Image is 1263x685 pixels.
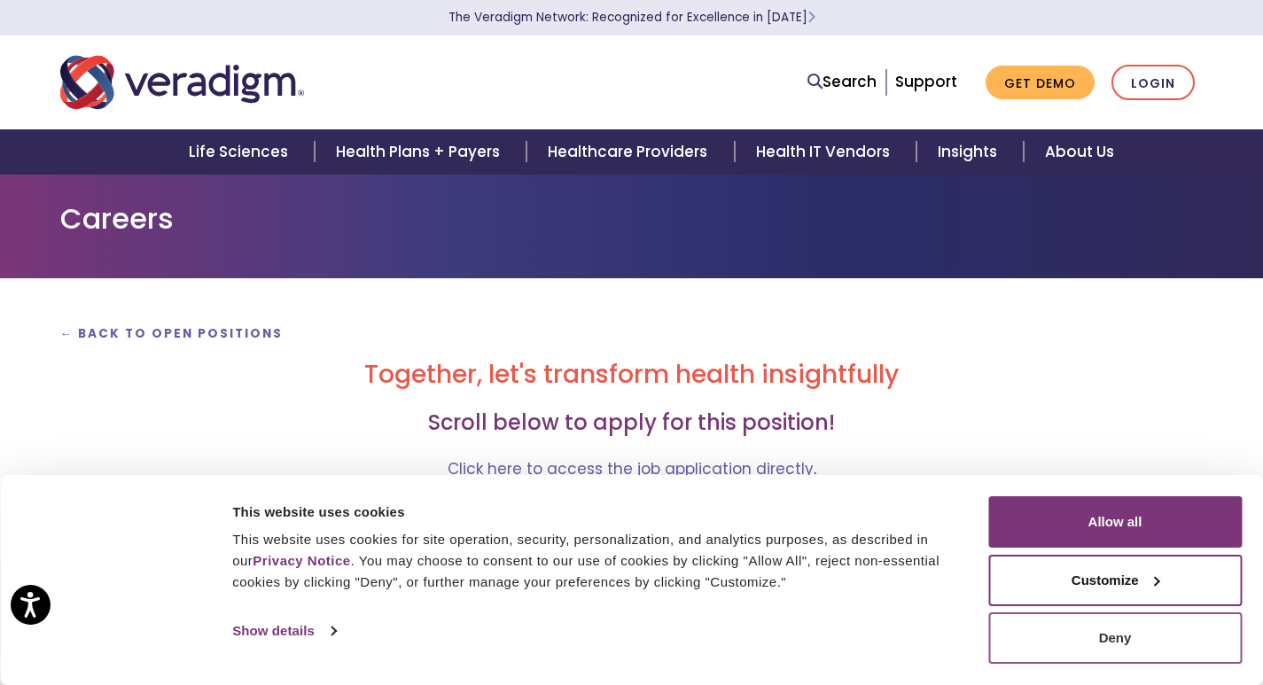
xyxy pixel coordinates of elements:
a: Health IT Vendors [735,129,916,175]
iframe: Drift Chat Widget [1174,596,1242,664]
a: The Veradigm Network: Recognized for Excellence in [DATE]Learn More [448,9,815,26]
span: Learn More [807,9,815,26]
div: This website uses cookies for site operation, security, personalization, and analytics purposes, ... [232,529,968,593]
a: Life Sciences [168,129,315,175]
button: Deny [988,612,1242,664]
h2: Together, let's transform health insightfully [60,360,1204,390]
h3: Scroll below to apply for this position! [60,410,1204,436]
div: This website uses cookies [232,502,968,523]
button: Allow all [988,496,1242,548]
a: Privacy Notice [253,553,350,568]
p: . [60,457,1204,481]
a: Login [1111,65,1195,101]
button: Customize [988,555,1242,606]
a: Health Plans + Payers [315,129,526,175]
a: Click here to access the job application directly [448,458,814,479]
img: Veradigm logo [60,53,304,112]
a: Healthcare Providers [526,129,734,175]
a: Show details [232,618,335,644]
a: Insights [916,129,1024,175]
a: ← Back to Open Positions [60,325,284,342]
a: Support [895,71,957,92]
a: About Us [1024,129,1135,175]
a: Get Demo [986,66,1095,100]
a: Search [807,70,877,94]
h1: Careers [60,202,1204,236]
